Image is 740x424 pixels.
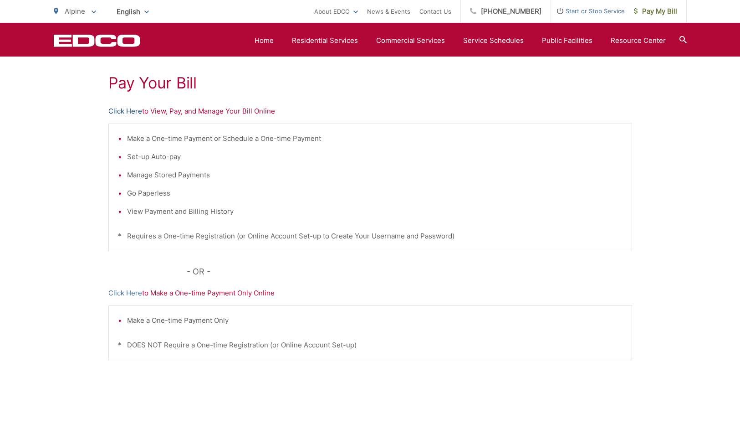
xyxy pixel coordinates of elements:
[108,288,632,299] p: to Make a One-time Payment Only Online
[187,265,632,279] p: - OR -
[54,34,140,47] a: EDCD logo. Return to the homepage.
[376,35,445,46] a: Commercial Services
[419,6,451,17] a: Contact Us
[127,206,623,217] li: View Payment and Billing History
[127,170,623,181] li: Manage Stored Payments
[542,35,592,46] a: Public Facilities
[127,151,623,162] li: Set-up Auto-pay
[110,4,156,20] span: English
[108,106,632,117] p: to View, Pay, and Manage Your Bill Online
[367,6,410,17] a: News & Events
[65,7,85,16] span: Alpine
[118,231,623,242] p: * Requires a One-time Registration (or Online Account Set-up to Create Your Username and Password)
[292,35,358,46] a: Residential Services
[255,35,274,46] a: Home
[314,6,358,17] a: About EDCO
[127,133,623,144] li: Make a One-time Payment or Schedule a One-time Payment
[127,315,623,326] li: Make a One-time Payment Only
[611,35,666,46] a: Resource Center
[108,74,632,92] h1: Pay Your Bill
[108,106,142,117] a: Click Here
[127,188,623,199] li: Go Paperless
[118,340,623,351] p: * DOES NOT Require a One-time Registration (or Online Account Set-up)
[463,35,524,46] a: Service Schedules
[108,288,142,299] a: Click Here
[634,6,677,17] span: Pay My Bill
